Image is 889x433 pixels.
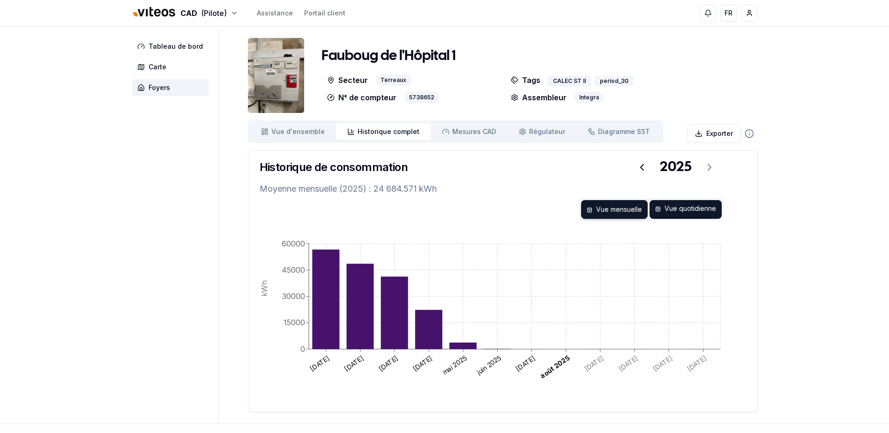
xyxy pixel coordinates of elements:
[132,79,212,96] a: Foyers
[321,48,456,65] h1: Fauboug de l'Hôpital 1
[282,239,305,248] tspan: 60000
[431,123,508,140] a: Mesures CAD
[327,74,368,86] p: Secteur
[149,42,203,51] span: Tableau de bord
[511,74,540,86] p: Tags
[508,123,576,140] a: Régulateur
[132,1,177,23] img: Viteos - CAD Logo
[581,200,648,219] div: Vue mensuelle
[576,123,661,140] a: Diagramme SST
[598,127,650,136] span: Diagramme SST
[452,127,496,136] span: Mesures CAD
[725,8,732,18] span: FR
[132,59,212,75] a: Carte
[132,3,238,23] button: CAD(Pilote)
[358,127,419,136] span: Historique complet
[687,124,741,143] button: Exporter
[271,127,325,136] span: Vue d'ensemble
[259,280,269,297] tspan: kWh
[257,8,293,18] a: Assistance
[336,123,431,140] a: Historique complet
[248,38,304,113] img: unit Image
[284,318,305,327] tspan: 15000
[720,5,737,22] button: FR
[650,200,722,219] div: Vue quotidienne
[282,291,305,301] tspan: 30000
[300,344,305,354] tspan: 0
[529,127,565,136] span: Régulateur
[343,354,365,373] text: [DATE]
[377,354,399,373] text: [DATE]
[260,182,746,195] p: Moyenne mensuelle (2025) : 24 684.571 kWh
[595,76,634,86] div: period_30
[201,7,227,19] span: (Pilote)
[304,8,345,18] a: Portail client
[475,354,502,376] text: juin 2025
[180,7,197,19] span: CAD
[308,354,331,373] text: [DATE]
[404,91,440,103] div: 5738652
[538,354,571,380] text: août 2025
[250,123,336,140] a: Vue d'ensemble
[375,74,411,86] div: Terreaux
[132,38,212,55] a: Tableau de bord
[327,91,396,103] p: N° de compteur
[441,354,468,376] text: mai 2025
[574,92,604,103] div: Integra
[514,354,537,373] text: [DATE]
[149,62,166,72] span: Carte
[282,265,305,275] tspan: 45000
[149,83,170,92] span: Foyers
[511,92,567,103] p: Assembleur
[411,354,433,373] text: [DATE]
[548,76,591,86] div: CALEC ST II
[260,160,408,175] h3: Historique de consommation
[660,159,692,176] div: 2025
